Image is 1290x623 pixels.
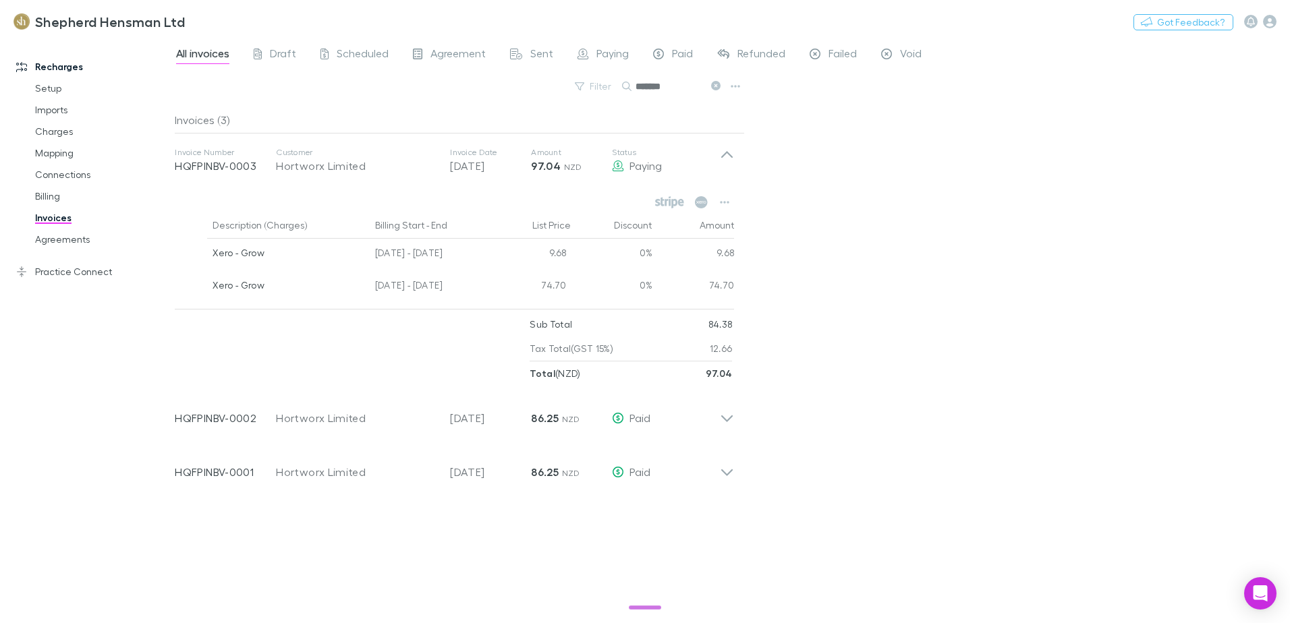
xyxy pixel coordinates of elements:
[530,336,613,361] p: Tax Total (GST 15%)
[562,468,580,478] span: NZD
[629,465,650,478] span: Paid
[531,159,561,173] strong: 97.04
[530,361,580,386] p: ( NZD )
[530,47,553,64] span: Sent
[22,185,182,207] a: Billing
[530,312,572,336] p: Sub Total
[564,162,582,172] span: NZD
[175,158,276,174] p: HQFPINBV-0003
[737,47,785,64] span: Refunded
[370,271,491,303] div: [DATE] - [DATE]
[568,78,619,94] button: Filter
[706,367,733,379] strong: 97.04
[450,464,531,480] p: [DATE]
[213,239,364,267] div: Xero - Grow
[22,229,182,250] a: Agreements
[531,147,612,158] p: Amount
[22,164,182,185] a: Connections
[572,239,653,271] div: 0%
[450,158,531,174] p: [DATE]
[175,464,276,480] p: HQFPINBV-0001
[175,410,276,426] p: HQFPINBV-0002
[710,336,733,361] p: 12.66
[450,147,531,158] p: Invoice Date
[22,207,182,229] a: Invoices
[708,312,733,336] p: 84.38
[531,465,559,479] strong: 86.25
[562,414,580,424] span: NZD
[22,78,182,99] a: Setup
[612,147,720,158] p: Status
[450,410,531,426] p: [DATE]
[491,271,572,303] div: 74.70
[653,271,735,303] div: 74.70
[572,271,653,303] div: 0%
[491,239,572,271] div: 9.68
[276,158,437,174] div: Hortworx Limited
[22,121,182,142] a: Charges
[35,13,185,30] h3: Shepherd Hensman Ltd
[337,47,389,64] span: Scheduled
[829,47,857,64] span: Failed
[5,5,193,38] a: Shepherd Hensman Ltd
[22,99,182,121] a: Imports
[276,147,437,158] p: Customer
[596,47,629,64] span: Paying
[653,239,735,271] div: 9.68
[629,159,662,172] span: Paying
[276,410,437,426] div: Hortworx Limited
[900,47,922,64] span: Void
[164,440,745,494] div: HQFPINBV-0001Hortworx Limited[DATE]86.25 NZDPaid
[629,411,650,424] span: Paid
[3,56,182,78] a: Recharges
[213,271,364,299] div: Xero - Grow
[13,13,30,30] img: Shepherd Hensman Ltd's Logo
[1133,14,1233,30] button: Got Feedback?
[22,142,182,164] a: Mapping
[3,261,182,283] a: Practice Connect
[164,386,745,440] div: HQFPINBV-0002Hortworx Limited[DATE]86.25 NZDPaid
[531,411,559,425] strong: 86.25
[672,47,693,64] span: Paid
[430,47,486,64] span: Agreement
[175,147,276,158] p: Invoice Number
[276,464,437,480] div: Hortworx Limited
[270,47,296,64] span: Draft
[176,47,229,64] span: All invoices
[370,239,491,271] div: [DATE] - [DATE]
[530,367,555,379] strong: Total
[1244,577,1277,610] div: Open Intercom Messenger
[164,133,745,187] div: Invoice NumberHQFPINBV-0003CustomerHortworx LimitedInvoice Date[DATE]Amount97.04 NZDStatusPaying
